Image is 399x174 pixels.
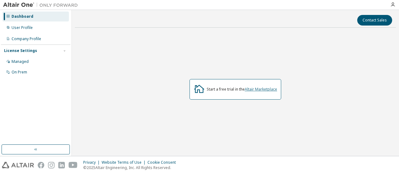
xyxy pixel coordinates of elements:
div: Managed [12,59,29,64]
div: Start a free trial in the [207,87,277,92]
img: facebook.svg [38,162,44,168]
div: Cookie Consent [147,160,180,165]
div: Privacy [83,160,102,165]
div: Website Terms of Use [102,160,147,165]
img: instagram.svg [48,162,55,168]
div: Dashboard [12,14,33,19]
img: Altair One [3,2,81,8]
div: License Settings [4,48,37,53]
div: On Prem [12,70,27,75]
button: Contact Sales [357,15,392,26]
div: User Profile [12,25,33,30]
img: youtube.svg [69,162,78,168]
div: Company Profile [12,36,41,41]
p: © 2025 Altair Engineering, Inc. All Rights Reserved. [83,165,180,170]
a: Altair Marketplace [245,87,277,92]
img: altair_logo.svg [2,162,34,168]
img: linkedin.svg [58,162,65,168]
